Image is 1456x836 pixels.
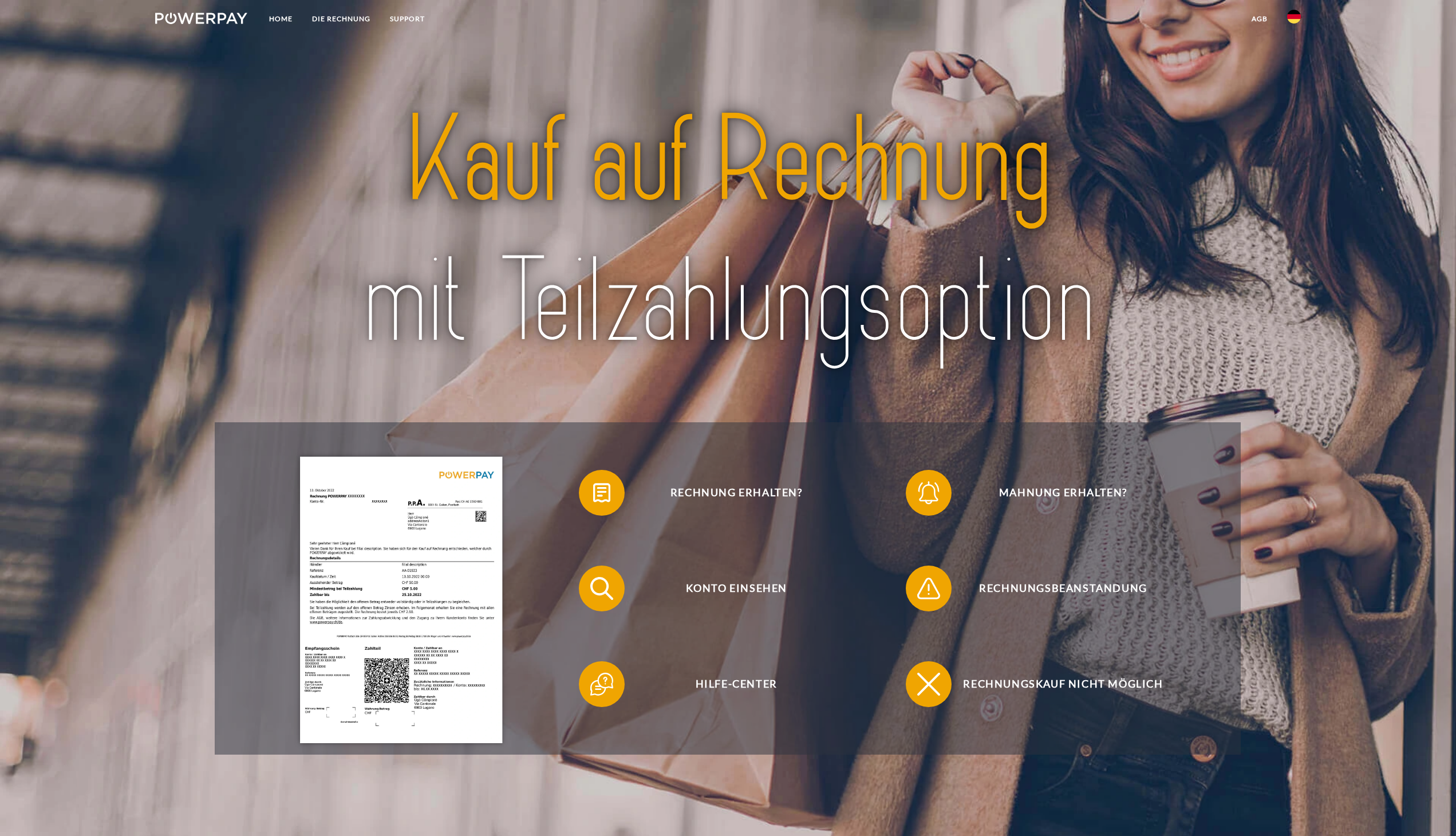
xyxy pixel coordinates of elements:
[579,470,877,516] button: Rechnung erhalten?
[1287,10,1301,23] img: de
[579,566,877,611] button: Konto einsehen
[923,470,1204,516] span: Mahnung erhalten?
[906,661,1204,707] button: Rechnungskauf nicht möglich
[914,574,943,603] img: qb_warning.svg
[587,670,616,698] img: qb_help.svg
[923,566,1204,611] span: Rechnungsbeanstandung
[259,9,302,29] a: Home
[380,9,435,29] a: SUPPORT
[302,9,380,29] a: DIE RECHNUNG
[274,84,1181,379] img: title-powerpay_de.svg
[923,661,1204,707] span: Rechnungskauf nicht möglich
[579,661,877,707] button: Hilfe-Center
[155,13,247,24] img: logo-powerpay-white.svg
[914,478,943,507] img: qb_bell.svg
[596,470,877,516] span: Rechnung erhalten?
[914,670,943,698] img: qb_close.svg
[587,574,616,603] img: qb_search.svg
[596,661,877,707] span: Hilfe-Center
[596,566,877,611] span: Konto einsehen
[300,457,502,743] img: single_invoice_powerpay_de.jpg
[906,470,1204,516] button: Mahnung erhalten?
[1242,9,1277,29] a: agb
[587,478,616,507] img: qb_bill.svg
[906,566,1204,611] button: Rechnungsbeanstandung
